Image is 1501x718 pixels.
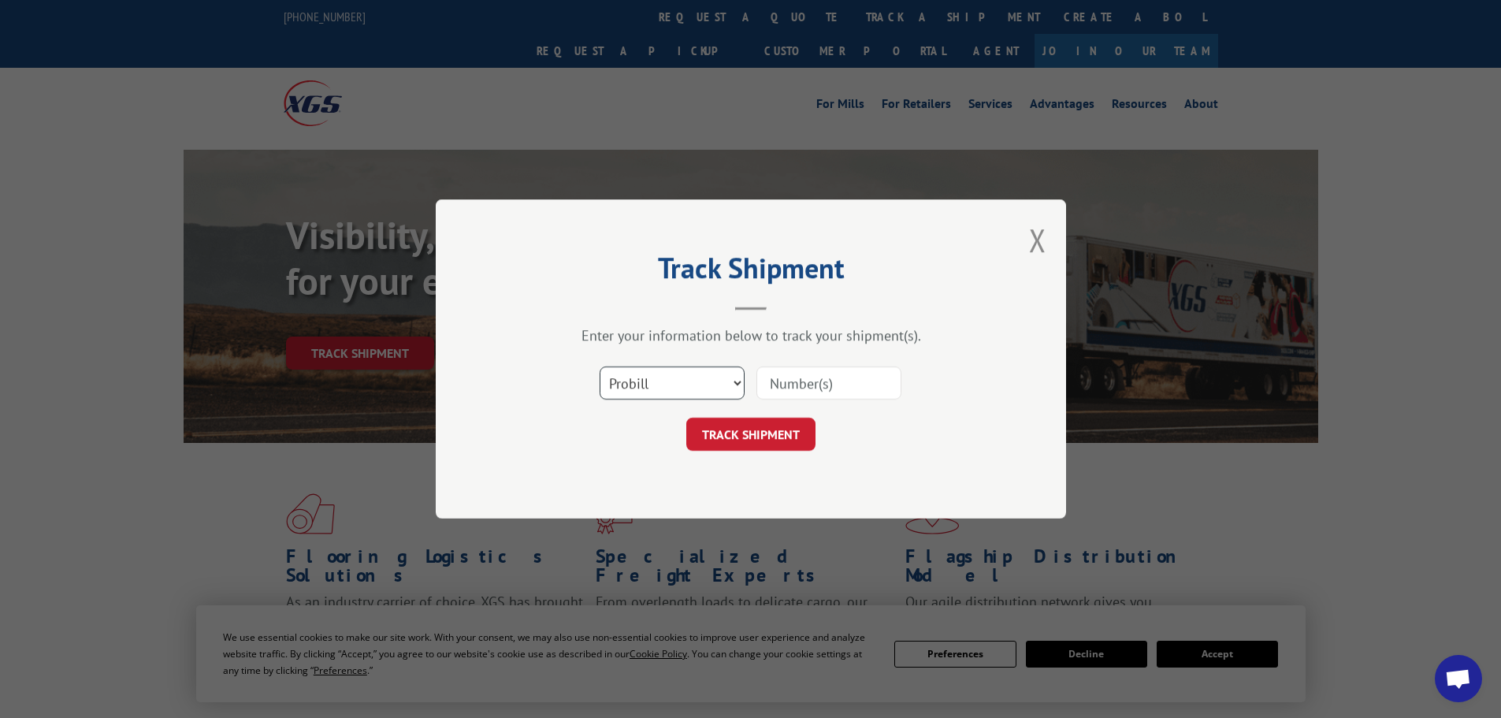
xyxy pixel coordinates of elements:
[515,257,987,287] h2: Track Shipment
[515,326,987,344] div: Enter your information below to track your shipment(s).
[1435,655,1482,702] div: Open chat
[686,418,816,451] button: TRACK SHIPMENT
[756,366,901,400] input: Number(s)
[1029,219,1046,261] button: Close modal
